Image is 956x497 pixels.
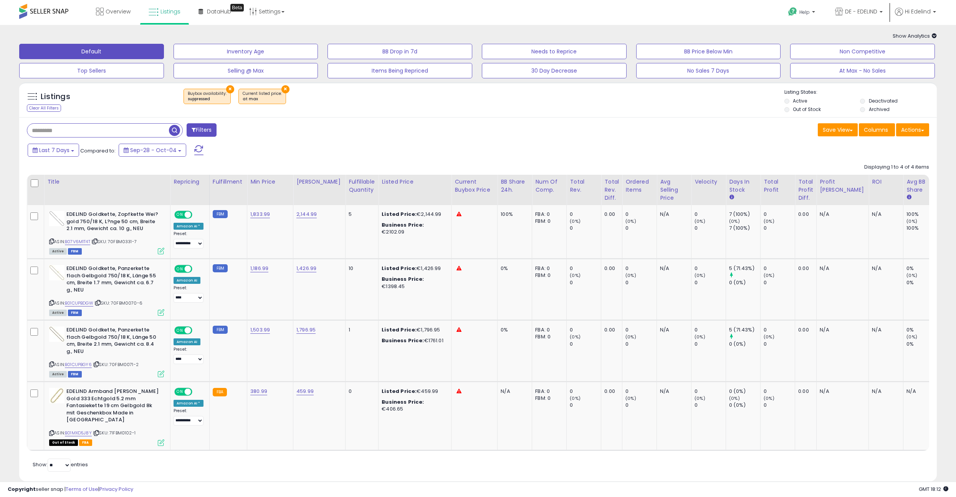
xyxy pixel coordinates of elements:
[764,265,795,272] div: 0
[784,89,937,96] p: Listing States:
[729,178,757,194] div: Days In Stock
[906,341,938,348] div: 0%
[49,310,67,316] span: All listings currently available for purchase on Amazon
[695,326,726,333] div: 0
[660,211,685,218] div: N/A
[729,402,760,409] div: 0 (0%)
[174,44,318,59] button: Inventory Age
[906,272,917,278] small: (0%)
[501,326,526,333] div: 0%
[66,388,160,426] b: EDELIND Armband [PERSON_NAME] Gold 333 Echtgold 5.2 mm Fantasiekette 19 cm Gelbgold 8k mit Gesche...
[174,231,203,248] div: Preset:
[327,44,472,59] button: BB Drop in 7d
[535,333,561,340] div: FBM: 0
[382,275,424,283] b: Business Price:
[49,265,65,280] img: 41V7bZUhr5L._SL40_.jpg
[872,211,897,218] div: N/A
[501,388,526,395] div: N/A
[729,265,760,272] div: 5 (71.43%)
[625,326,657,333] div: 0
[382,326,445,333] div: €1,796.95
[68,248,82,255] span: FBM
[570,265,601,272] div: 0
[382,398,424,406] b: Business Price:
[798,178,813,202] div: Total Profit Diff.
[906,225,938,232] div: 100%
[625,341,657,348] div: 0
[820,388,863,395] div: N/A
[66,211,160,234] b: EDELIND Goldkette, Zopfkette Wei?gold 750/18 K, L?nge 50 cm, Breite 2.1 mm, Gewicht ca. 10 g., NEU
[570,326,601,333] div: 0
[68,371,82,378] span: FBM
[695,272,705,278] small: (0%)
[604,326,616,333] div: 0.00
[382,221,424,229] b: Business Price:
[482,44,627,59] button: Needs to Reprice
[80,147,116,154] span: Compared to:
[729,225,760,232] div: 7 (100%)
[66,485,98,493] a: Terms of Use
[93,361,139,368] span: | SKU: 70FBM0071-2
[695,265,726,272] div: 0
[160,8,180,15] span: Listings
[382,276,445,290] div: €1398.45
[896,123,929,136] button: Actions
[250,265,268,272] a: 1,186.99
[250,210,270,218] a: 1,833.99
[349,326,372,333] div: 1
[764,326,795,333] div: 0
[65,361,92,368] a: B01CUPBGY6
[820,211,863,218] div: N/A
[906,334,917,340] small: (0%)
[65,300,93,306] a: B01CUPBDGW
[174,408,203,426] div: Preset:
[349,211,372,218] div: 5
[174,178,206,186] div: Repricing
[49,211,65,226] img: 31kcvN2BhkL._SL40_.jpg
[535,272,561,279] div: FBM: 0
[793,106,821,113] label: Out of Stock
[799,9,810,15] span: Help
[213,326,228,334] small: FBM
[729,395,740,401] small: (0%)
[872,326,897,333] div: N/A
[230,4,244,12] div: Tooltip anchor
[535,395,561,402] div: FBM: 0
[695,388,726,395] div: 0
[535,265,561,272] div: FBA: 0
[660,178,688,202] div: Avg Selling Price
[636,44,781,59] button: BB Price Below Min
[174,285,203,303] div: Preset:
[501,211,526,218] div: 100%
[906,178,934,194] div: Avg BB Share
[570,341,601,348] div: 0
[919,485,948,493] span: 2025-10-12 18:12 GMT
[382,337,445,344] div: €1761.01
[764,388,795,395] div: 0
[859,123,895,136] button: Columns
[695,395,705,401] small: (0%)
[47,178,167,186] div: Title
[764,402,795,409] div: 0
[49,248,67,255] span: All listings currently available for purchase on Amazon
[906,218,917,224] small: (0%)
[130,146,177,154] span: Sep-28 - Oct-04
[820,178,865,194] div: Profit [PERSON_NAME]
[729,326,760,333] div: 5 (71.43%)
[869,98,898,104] label: Deactivated
[191,327,203,334] span: OFF
[382,337,424,344] b: Business Price:
[213,210,228,218] small: FBM
[382,265,417,272] b: Listed Price:
[281,85,289,93] button: ×
[570,395,581,401] small: (0%)
[625,402,657,409] div: 0
[174,223,203,230] div: Amazon AI *
[250,178,290,186] div: Min Price
[695,402,726,409] div: 0
[188,96,227,102] div: suppressed
[570,279,601,286] div: 0
[174,338,200,345] div: Amazon AI
[869,106,890,113] label: Archived
[729,194,734,201] small: Days In Stock.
